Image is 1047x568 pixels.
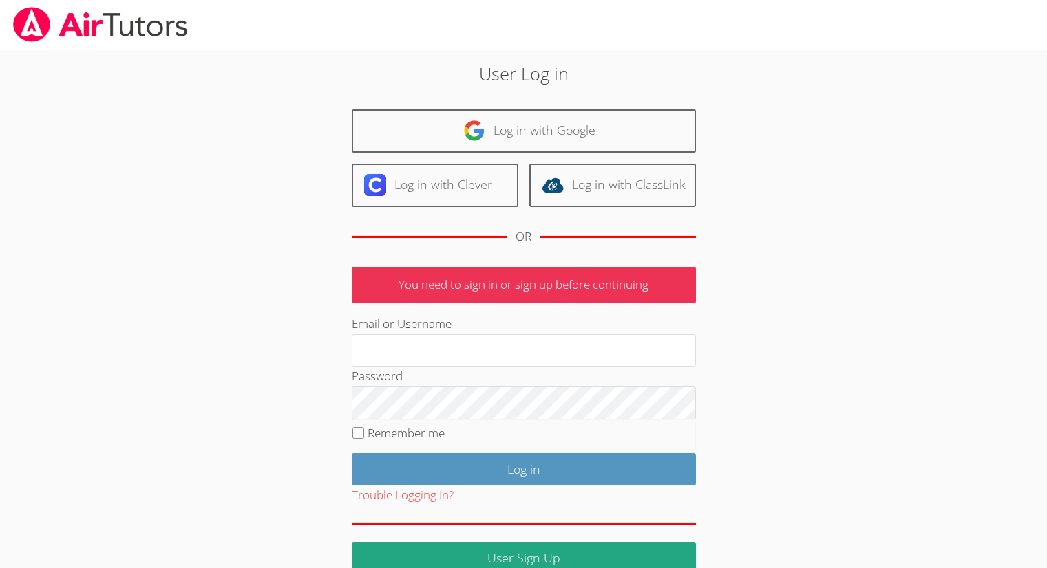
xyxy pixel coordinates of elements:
[352,267,696,303] p: You need to sign in or sign up before continuing
[352,485,454,505] button: Trouble Logging In?
[542,174,564,196] img: classlink-logo-d6bb404cc1216ec64c9a2012d9dc4662098be43eaf13dc465df04b49fa7ab582.svg
[352,164,518,207] a: Log in with Clever
[368,425,445,441] label: Remember me
[352,453,696,485] input: Log in
[463,120,485,142] img: google-logo-50288ca7cdecda66e5e0955fdab243c47b7ad437acaf1139b6f446037453330a.svg
[529,164,696,207] a: Log in with ClassLink
[352,316,452,331] label: Email or Username
[352,368,403,384] label: Password
[364,174,386,196] img: clever-logo-6eab21bc6e7a338710f1a6ff85c0baf02591cd810cc4098c63d3a4b26e2feb20.svg
[241,61,806,87] h2: User Log in
[12,7,189,42] img: airtutors_banner-c4298cdbf04f3fff15de1276eac7730deb9818008684d7c2e4769d2f7ddbe033.png
[516,227,531,247] div: OR
[352,109,696,153] a: Log in with Google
